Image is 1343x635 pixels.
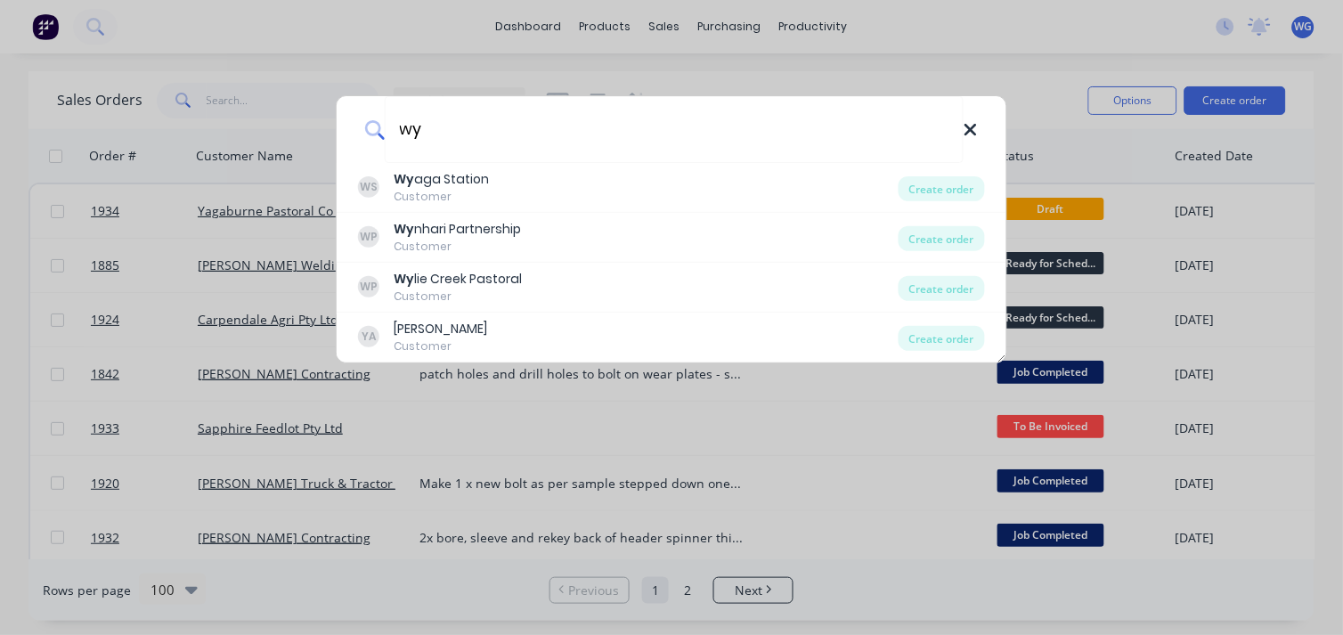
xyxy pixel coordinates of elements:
[394,170,414,188] b: Wy
[394,320,487,338] div: [PERSON_NAME]
[394,220,414,238] b: Wy
[899,176,985,201] div: Create order
[358,276,379,297] div: WP
[394,289,522,305] div: Customer
[394,270,414,288] b: Wy
[358,176,379,198] div: WS
[899,276,985,301] div: Create order
[394,189,489,205] div: Customer
[394,338,487,354] div: Customer
[899,326,985,351] div: Create order
[899,226,985,251] div: Create order
[394,220,521,239] div: nhari Partnership
[385,96,964,163] input: Enter a customer name to create a new order...
[358,226,379,248] div: WP
[394,239,521,255] div: Customer
[394,270,522,289] div: lie Creek Pastoral
[394,170,489,189] div: aga Station
[358,326,379,347] div: YA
